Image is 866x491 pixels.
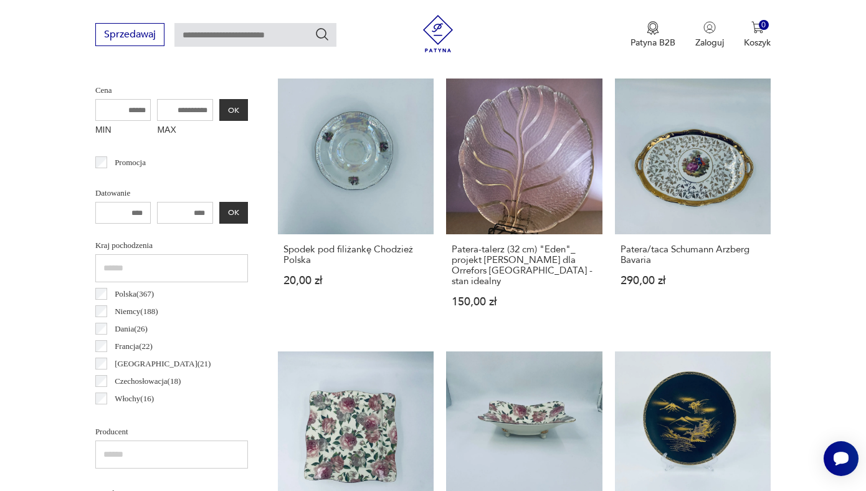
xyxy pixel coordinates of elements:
[115,357,211,371] p: [GEOGRAPHIC_DATA] ( 21 )
[621,244,765,265] h3: Patera/taca Schumann Arzberg Bavaria
[115,340,153,353] p: Francja ( 22 )
[621,275,765,286] p: 290,00 zł
[446,79,602,331] a: Patera-talerz (32 cm) "Eden"_ projekt Lars Hellsten dla Orrefors Sweden - stan idealnyPatera-tale...
[630,21,675,49] a: Ikona medaluPatyna B2B
[703,21,716,34] img: Ikonka użytkownika
[315,27,330,42] button: Szukaj
[630,21,675,49] button: Patyna B2B
[115,287,154,301] p: Polska ( 367 )
[95,425,248,439] p: Producent
[824,441,859,476] iframe: Smartsupp widget button
[452,297,596,307] p: 150,00 zł
[95,83,248,97] p: Cena
[283,244,428,265] h3: Spodek pod filiżankę Chodzież Polska
[452,244,596,287] h3: Patera-talerz (32 cm) "Eden"_ projekt [PERSON_NAME] dla Orrefors [GEOGRAPHIC_DATA] - stan idealny
[115,156,146,169] p: Promocja
[115,374,181,388] p: Czechosłowacja ( 18 )
[115,392,154,406] p: Włochy ( 16 )
[219,99,248,121] button: OK
[695,37,724,49] p: Zaloguj
[695,21,724,49] button: Zaloguj
[95,31,164,40] a: Sprzedawaj
[630,37,675,49] p: Patyna B2B
[115,322,148,336] p: Dania ( 26 )
[278,79,434,331] a: Spodek pod filiżankę Chodzież PolskaSpodek pod filiżankę Chodzież Polska20,00 zł
[157,121,213,141] label: MAX
[115,305,158,318] p: Niemcy ( 188 )
[744,21,771,49] button: 0Koszyk
[615,79,771,331] a: Patera/taca Schumann Arzberg BavariaPatera/taca Schumann Arzberg Bavaria290,00 zł
[95,239,248,252] p: Kraj pochodzenia
[219,202,248,224] button: OK
[419,15,457,52] img: Patyna - sklep z meblami i dekoracjami vintage
[647,21,659,35] img: Ikona medalu
[95,186,248,200] p: Datowanie
[95,23,164,46] button: Sprzedawaj
[95,121,151,141] label: MIN
[744,37,771,49] p: Koszyk
[759,20,769,31] div: 0
[283,275,428,286] p: 20,00 zł
[115,409,155,423] p: Szwecja ( 14 )
[751,21,764,34] img: Ikona koszyka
